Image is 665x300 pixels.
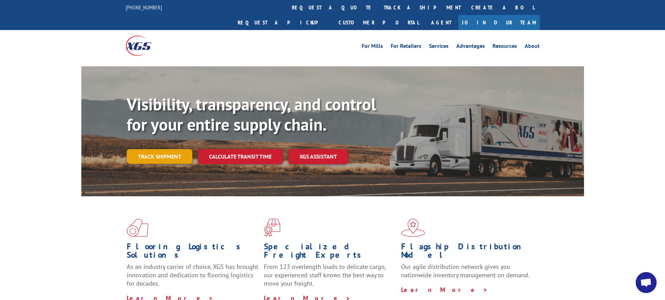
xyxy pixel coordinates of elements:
[525,43,540,51] a: About
[127,263,258,287] span: As an industry carrier of choice, XGS has brought innovation and dedication to flooring logistics...
[401,263,530,279] span: Our agile distribution network gives you nationwide inventory management on demand.
[424,15,458,30] a: Agent
[126,4,162,11] a: [PHONE_NUMBER]
[127,219,148,237] img: xgs-icon-total-supply-chain-intelligence-red
[362,43,383,51] a: For Mills
[401,219,425,237] img: xgs-icon-flagship-distribution-model-red
[264,242,396,263] h1: Specialized Freight Experts
[127,149,192,164] a: Track shipment
[493,43,517,51] a: Resources
[458,15,540,30] a: Join Our Team
[401,286,488,294] a: Learn More >
[127,242,259,263] h1: Flooring Logistics Solutions
[232,15,333,30] a: Request a pickup
[456,43,485,51] a: Advantages
[391,43,421,51] a: For Retailers
[198,149,283,164] a: Calculate transit time
[333,15,424,30] a: Customer Portal
[636,272,657,293] div: Open chat
[264,263,396,294] p: From 123 overlength loads to delicate cargo, our experienced staff knows the best way to move you...
[264,219,280,237] img: xgs-icon-focused-on-flooring-red
[429,43,449,51] a: Services
[127,93,376,135] b: Visibility, transparency, and control for your entire supply chain.
[401,242,533,263] h1: Flagship Distribution Model
[288,149,348,164] a: XGS ASSISTANT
